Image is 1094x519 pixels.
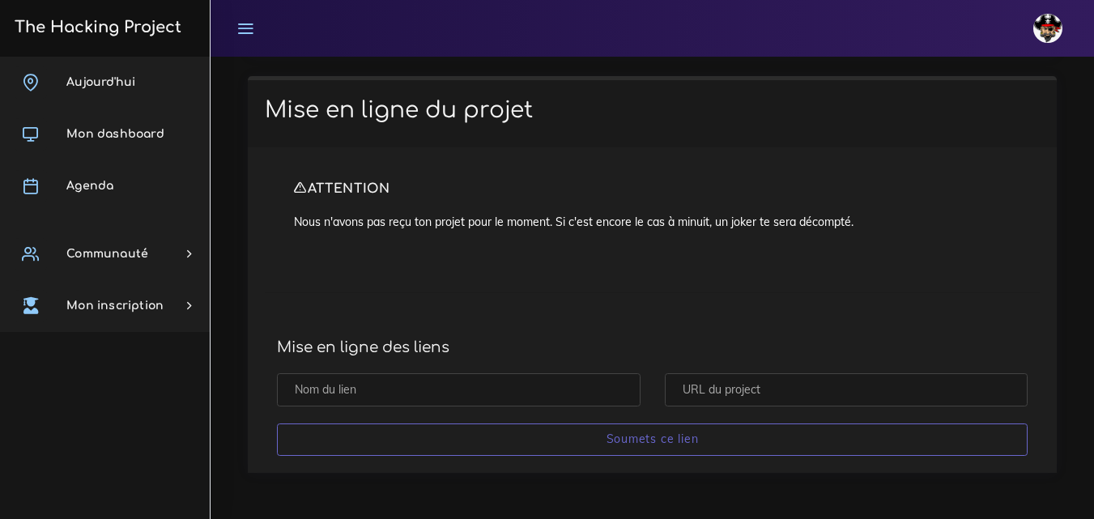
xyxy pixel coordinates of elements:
h3: The Hacking Project [10,19,181,36]
span: Communauté [66,248,148,260]
h4: ATTENTION [294,181,1011,197]
span: Mon inscription [66,300,164,312]
h1: Mise en ligne du projet [265,97,1040,125]
span: Agenda [66,180,113,192]
span: Mon dashboard [66,128,164,140]
input: Nom du lien [277,373,641,406]
input: Soumets ce lien [277,423,1028,457]
h4: Mise en ligne des liens [277,338,1028,356]
img: avatar [1033,14,1062,43]
span: Aujourd'hui [66,76,135,88]
p: Nous n'avons pas reçu ton projet pour le moment. Si c'est encore le cas à minuit, un joker te ser... [294,214,1011,230]
input: URL du project [665,373,1028,406]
